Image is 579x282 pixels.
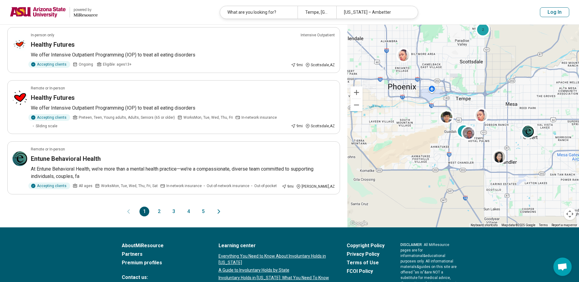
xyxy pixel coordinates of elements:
div: powered by [74,7,98,13]
span: Out-of-network insurance [207,183,249,189]
div: [US_STATE] – Ambetter [336,6,414,19]
h3: Healthy Futures [31,40,75,49]
div: [PERSON_NAME] , AZ [296,184,335,189]
a: Everything You Need to Know About Involuntary Holds in [US_STATE] [219,253,331,266]
span: Eligible: ages 13+ [103,62,132,67]
span: Map data ©2025 Google [501,223,535,227]
a: Involuntary Holds in [US_STATE]: What You Need To Know [219,275,331,281]
a: Report a map error [552,223,577,227]
div: Scottsdale , AZ [305,123,335,129]
button: 1 [139,207,149,216]
button: Map camera controls [564,208,576,220]
div: 9 mi [291,123,303,129]
p: We offer Intensive Outpatient Programming (IOP) to treat all eating disorders [31,104,335,112]
div: 3 [456,124,471,139]
div: What are you looking for? [220,6,298,19]
div: Accepting clients [28,183,70,189]
div: Tempe, [GEOGRAPHIC_DATA] [298,6,336,19]
div: Accepting clients [28,61,70,68]
button: Previous page [125,207,132,216]
button: 2 [154,207,164,216]
a: Arizona State Universitypowered by [10,5,98,20]
img: Arizona State University [10,5,66,20]
img: Google [349,219,369,227]
button: 5 [198,207,208,216]
button: Zoom in [350,86,363,99]
h3: Entune Behavioral Health [31,154,101,163]
div: 9 mi [291,62,303,68]
p: At Entune Behavioral Health, we’re more than a mental health practice—we’re a compassionate, dive... [31,165,335,180]
h3: Healthy Futures [31,93,75,102]
span: Contact us: [122,274,203,281]
a: Partners [122,251,203,258]
a: Learning center [219,242,331,249]
a: Privacy Policy [347,251,385,258]
p: Remote or In-person [31,146,65,152]
a: Premium profiles [122,259,203,266]
p: Intensive Outpatient [301,32,335,38]
button: 3 [169,207,179,216]
a: Open this area in Google Maps (opens a new window) [349,219,369,227]
a: Copyright Policy [347,242,385,249]
span: Preteen, Teen, Young adults, Adults, Seniors (65 or older) [79,115,175,120]
a: Terms of Use [347,259,385,266]
button: 4 [183,207,193,216]
p: We offer Intensive Outpatient Programming (IOP) to treat all eating disorders [31,51,335,59]
div: Open chat [553,258,572,276]
button: Next page [215,207,223,216]
div: Scottsdale , AZ [305,62,335,68]
button: Log In [540,7,569,17]
span: In-network insurance [241,115,277,120]
span: Works Mon, Tue, Wed, Thu, Fri [183,115,233,120]
span: In-network insurance [166,183,202,189]
a: Terms (opens in new tab) [539,223,548,227]
div: 9 mi [282,184,294,189]
button: Keyboard shortcuts [471,223,498,227]
div: Accepting clients [28,114,70,121]
span: All ages [79,183,92,189]
a: AboutMiResource [122,242,203,249]
span: DISCLAIMER [400,243,422,247]
p: In-person only [31,32,54,38]
span: Sliding scale [36,123,57,129]
a: FCOI Policy [347,268,385,275]
button: Zoom out [350,99,363,111]
div: 2 [475,22,490,37]
a: A Guide to Involuntary Holds by State [219,267,331,273]
span: Works Mon, Tue, Wed, Thu, Fri, Sat [101,183,158,189]
span: Ongoing [79,62,93,67]
span: Out-of-pocket [254,183,277,189]
p: Remote or In-person [31,85,65,91]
